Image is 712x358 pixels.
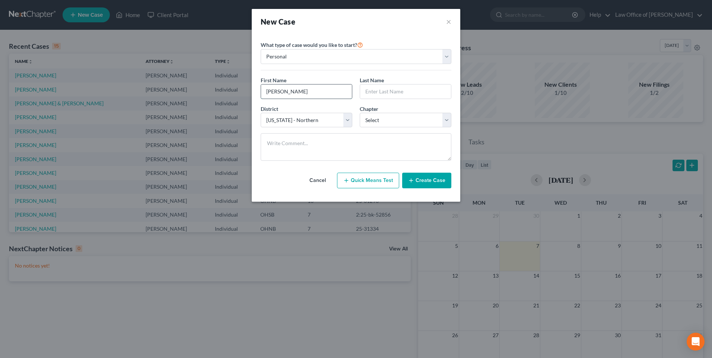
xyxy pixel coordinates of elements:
button: Cancel [301,173,334,188]
button: Create Case [402,173,451,188]
span: District [261,106,278,112]
button: × [446,16,451,27]
span: Chapter [360,106,378,112]
span: Last Name [360,77,384,83]
button: Quick Means Test [337,173,399,188]
span: First Name [261,77,286,83]
label: What type of case would you like to start? [261,40,363,49]
div: Open Intercom Messenger [687,333,705,351]
input: Enter First Name [261,84,352,99]
strong: New Case [261,17,295,26]
input: Enter Last Name [360,84,451,99]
